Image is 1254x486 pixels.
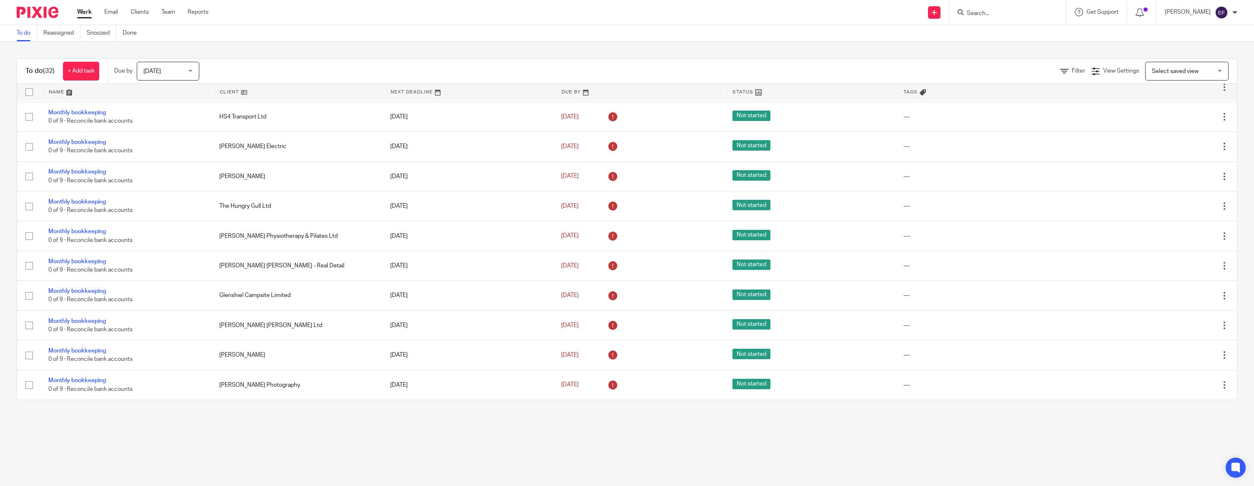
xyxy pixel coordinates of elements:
[382,161,553,191] td: [DATE]
[903,262,1058,270] div: ---
[732,230,770,240] span: Not started
[48,118,133,124] span: 0 of 9 · Reconcile bank accounts
[561,263,579,269] span: [DATE]
[211,132,382,161] td: [PERSON_NAME] Electric
[1165,8,1211,16] p: [PERSON_NAME]
[732,379,770,389] span: Not started
[77,8,92,16] a: Work
[48,148,133,154] span: 0 of 9 · Reconcile bank accounts
[17,25,37,41] a: To do
[382,221,553,251] td: [DATE]
[903,381,1058,389] div: ---
[903,172,1058,181] div: ---
[48,139,106,145] a: Monthly bookkeeping
[903,113,1058,121] div: ---
[732,290,770,300] span: Not started
[561,233,579,239] span: [DATE]
[382,340,553,370] td: [DATE]
[48,318,106,324] a: Monthly bookkeeping
[130,8,149,16] a: Clients
[211,340,382,370] td: [PERSON_NAME]
[1215,6,1228,19] img: svg%3E
[114,67,133,75] p: Due by
[48,327,133,332] span: 0 of 9 · Reconcile bank accounts
[732,170,770,181] span: Not started
[561,292,579,298] span: [DATE]
[903,232,1058,240] div: ---
[188,8,208,16] a: Reports
[1103,68,1139,74] span: View Settings
[211,370,382,400] td: [PERSON_NAME] Photography
[48,199,106,205] a: Monthly bookkeeping
[48,288,106,294] a: Monthly bookkeeping
[48,229,106,234] a: Monthly bookkeeping
[382,370,553,400] td: [DATE]
[1072,68,1085,74] span: Filter
[732,140,770,151] span: Not started
[903,142,1058,151] div: ---
[211,102,382,131] td: HS4 Transport Ltd
[48,237,133,243] span: 0 of 9 · Reconcile bank accounts
[211,221,382,251] td: [PERSON_NAME] Physiotherapy & Pilates Ltd
[25,67,55,76] h1: To do
[903,202,1058,210] div: ---
[161,8,175,16] a: Team
[104,8,118,16] a: Email
[561,203,579,209] span: [DATE]
[48,357,133,363] span: 0 of 9 · Reconcile bank accounts
[732,349,770,359] span: Not started
[561,114,579,120] span: [DATE]
[48,348,106,354] a: Monthly bookkeeping
[732,319,770,330] span: Not started
[48,267,133,273] span: 0 of 9 · Reconcile bank accounts
[17,7,58,18] img: Pixie
[382,102,553,131] td: [DATE]
[903,321,1058,330] div: ---
[48,169,106,175] a: Monthly bookkeeping
[382,251,553,280] td: [DATE]
[903,291,1058,300] div: ---
[48,378,106,383] a: Monthly bookkeeping
[63,62,99,81] a: + Add task
[732,111,770,121] span: Not started
[211,310,382,340] td: [PERSON_NAME] [PERSON_NAME] Ltd
[48,110,106,116] a: Monthly bookkeeping
[143,68,161,74] span: [DATE]
[903,351,1058,359] div: ---
[1086,9,1119,15] span: Get Support
[211,191,382,221] td: The Hungry Gull Ltd
[211,161,382,191] td: [PERSON_NAME]
[43,68,55,74] span: (32)
[48,297,133,303] span: 0 of 9 · Reconcile bank accounts
[123,25,143,41] a: Done
[382,132,553,161] td: [DATE]
[1152,68,1199,74] span: Select saved view
[48,259,106,264] a: Monthly bookkeeping
[43,25,80,41] a: Reassigned
[87,25,116,41] a: Snoozed
[211,251,382,280] td: [PERSON_NAME] [PERSON_NAME] - Real Detail
[561,144,579,149] span: [DATE]
[732,200,770,210] span: Not started
[48,178,133,184] span: 0 of 9 · Reconcile bank accounts
[561,382,579,388] span: [DATE]
[211,281,382,310] td: Glenshiel Campsite Limited
[903,90,918,94] span: Tags
[561,174,579,179] span: [DATE]
[48,207,133,213] span: 0 of 9 · Reconcile bank accounts
[48,386,133,392] span: 0 of 9 · Reconcile bank accounts
[561,322,579,328] span: [DATE]
[382,191,553,221] td: [DATE]
[561,352,579,358] span: [DATE]
[966,10,1041,18] input: Search
[732,259,770,270] span: Not started
[382,281,553,310] td: [DATE]
[382,310,553,340] td: [DATE]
